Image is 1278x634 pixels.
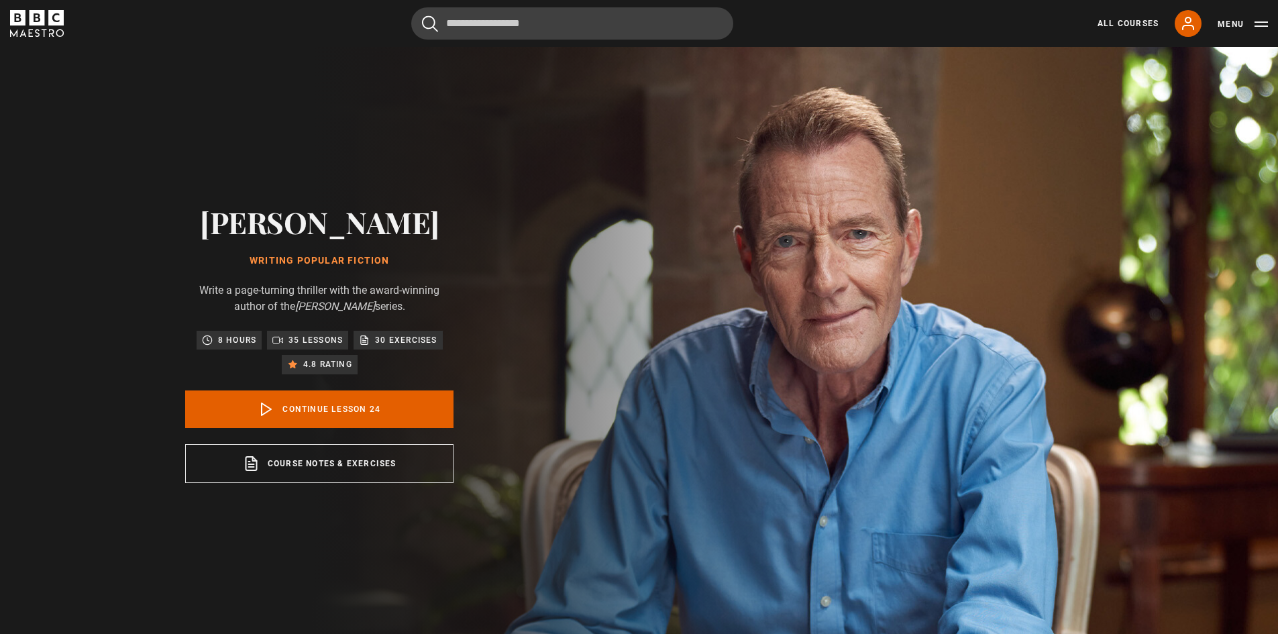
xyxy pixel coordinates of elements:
input: Search [411,7,733,40]
p: 35 lessons [288,333,343,347]
svg: BBC Maestro [10,10,64,37]
h2: [PERSON_NAME] [185,205,454,239]
a: Course notes & exercises [185,444,454,483]
a: Continue lesson 24 [185,390,454,428]
a: All Courses [1098,17,1159,30]
button: Submit the search query [422,15,438,32]
i: [PERSON_NAME] [295,300,375,313]
h1: Writing Popular Fiction [185,256,454,266]
p: 4.8 rating [303,358,352,371]
p: Write a page-turning thriller with the award-winning author of the series. [185,282,454,315]
p: 8 hours [218,333,256,347]
button: Toggle navigation [1218,17,1268,31]
p: 30 exercises [375,333,437,347]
